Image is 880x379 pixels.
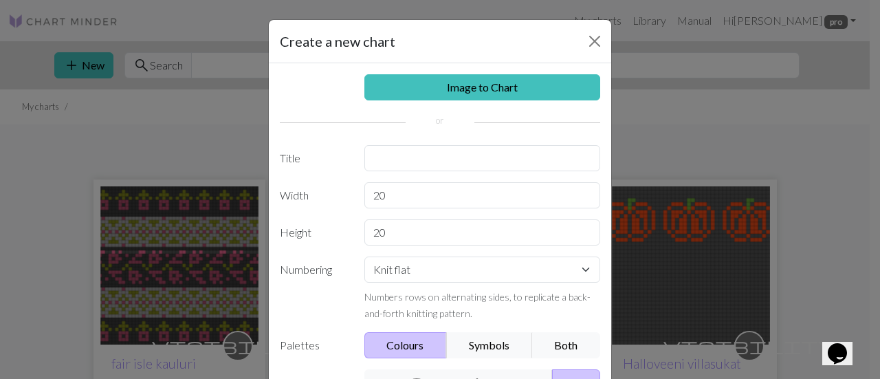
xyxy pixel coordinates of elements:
[584,30,606,52] button: Close
[364,291,591,319] small: Numbers rows on alternating sides, to replicate a back-and-forth knitting pattern.
[822,324,866,365] iframe: chat widget
[272,219,356,246] label: Height
[446,332,533,358] button: Symbols
[280,31,395,52] h5: Create a new chart
[272,145,356,171] label: Title
[364,332,448,358] button: Colours
[272,257,356,321] label: Numbering
[272,182,356,208] label: Width
[364,74,601,100] a: Image to Chart
[532,332,601,358] button: Both
[272,332,356,358] label: Palettes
